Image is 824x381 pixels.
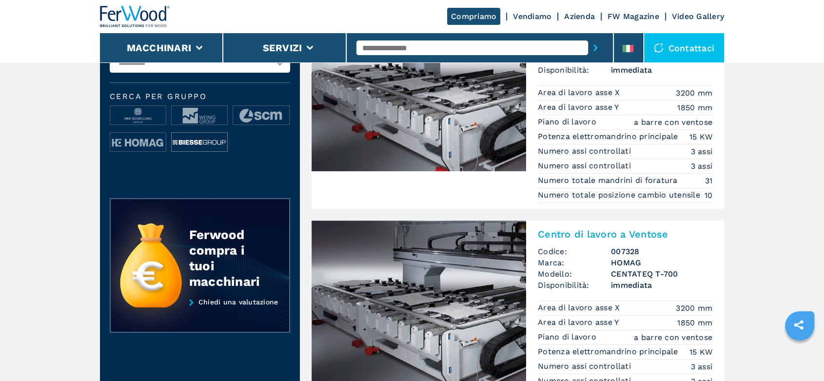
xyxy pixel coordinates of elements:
[689,346,712,358] em: 15 KW
[691,146,713,157] em: 3 assi
[676,302,712,314] em: 3200 mm
[634,332,712,343] em: a barre con ventose
[786,313,811,337] a: sharethis
[588,37,603,59] button: submit-button
[538,87,623,98] p: Area di lavoro asse X
[110,93,290,100] span: Cerca per Gruppo
[691,361,713,372] em: 3 assi
[538,302,623,313] p: Area di lavoro asse X
[611,268,712,280] h3: CENTATEQ T-700
[538,102,622,113] p: Area di lavoro asse Y
[611,64,712,76] span: immediata
[783,337,817,374] iframe: Chat
[538,246,611,257] span: Codice:
[644,33,725,62] div: Contattaci
[691,160,713,172] em: 3 assi
[127,42,192,54] button: Macchinari
[189,227,270,289] div: Ferwood compra i tuoi macchinari
[172,106,227,125] img: image
[538,64,611,76] span: Disponibilità:
[676,87,712,99] em: 3200 mm
[538,160,633,171] p: Numero assi controllati
[538,317,622,328] p: Area di lavoro asse Y
[705,190,713,201] em: 10
[513,12,551,21] a: Vendiamo
[538,280,611,291] span: Disponibilità:
[611,257,712,268] h3: HOMAG
[447,8,500,25] a: Compriamo
[564,12,595,21] a: Azienda
[110,106,166,125] img: image
[110,133,166,152] img: image
[312,5,526,171] img: Centro di lavoro a Ventose HOMAG CENTATEQ T-700
[538,268,611,280] span: Modello:
[100,6,170,27] img: Ferwood
[538,146,633,157] p: Numero assi controllati
[705,175,713,186] em: 31
[538,332,599,342] p: Piano di lavoro
[611,280,712,291] span: immediata
[538,228,712,240] h2: Centro di lavoro a Ventose
[538,346,681,357] p: Potenza elettromandrino principale
[538,361,633,372] p: Numero assi controllati
[538,117,599,127] p: Piano di lavoro
[634,117,712,128] em: a barre con ventose
[654,43,664,53] img: Contattaci
[611,246,712,257] h3: 007328
[110,298,290,333] a: Chiedi una valutazione
[608,12,659,21] a: FW Magazine
[312,5,724,209] a: Centro di lavoro a Ventose HOMAG CENTATEQ T-700Centro di lavoro a VentoseCodice:007329Marca:HOMAG...
[538,190,703,201] p: Numero totale posizione cambio utensile
[689,131,712,142] em: 15 KW
[538,257,611,268] span: Marca:
[233,106,289,125] img: image
[538,131,681,142] p: Potenza elettromandrino principale
[538,175,680,186] p: Numero totale mandrini di foratura
[672,12,724,21] a: Video Gallery
[677,102,712,113] em: 1850 mm
[677,317,712,328] em: 1850 mm
[172,133,227,152] img: image
[262,42,302,54] button: Servizi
